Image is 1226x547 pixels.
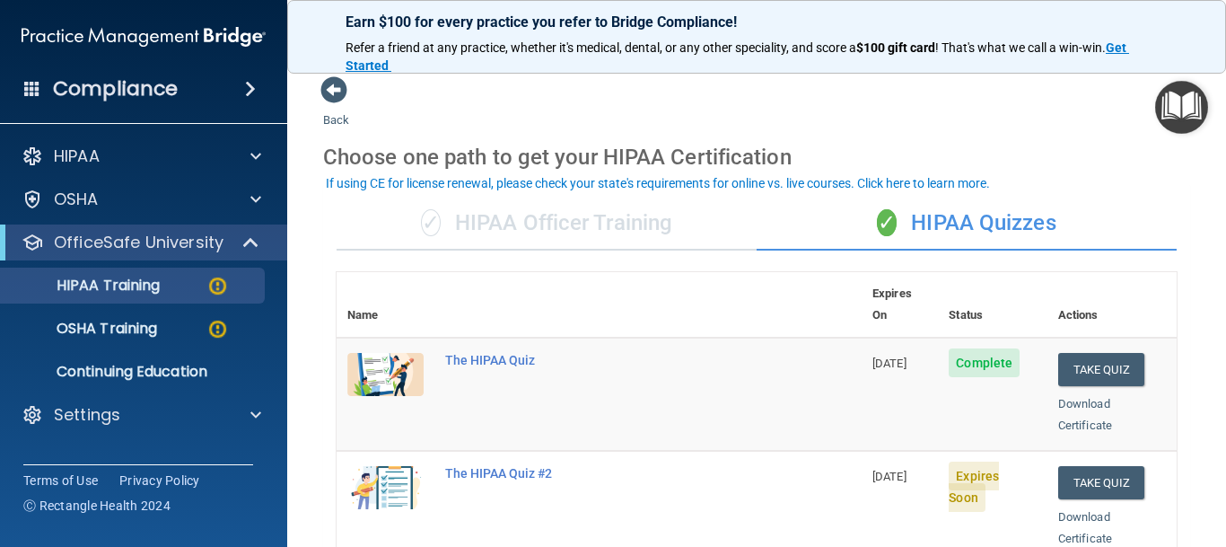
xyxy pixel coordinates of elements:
[54,189,99,210] p: OSHA
[757,197,1177,251] div: HIPAA Quizzes
[856,40,935,55] strong: $100 gift card
[323,131,1190,183] div: Choose one path to get your HIPAA Certification
[22,404,261,426] a: Settings
[12,277,160,295] p: HIPAA Training
[54,232,223,253] p: OfficeSafe University
[326,177,990,190] div: If using CE for license renewal, please check your state's requirements for online vs. live cours...
[12,363,257,381] p: Continuing Education
[22,146,261,167] a: HIPAA
[12,320,157,338] p: OSHA Training
[877,209,897,236] span: ✓
[1058,397,1112,432] a: Download Certificate
[935,40,1106,55] span: ! That's what we call a win-win.
[1047,272,1177,338] th: Actions
[346,13,1168,31] p: Earn $100 for every practice you refer to Bridge Compliance!
[22,232,260,253] a: OfficeSafe University
[119,472,200,490] a: Privacy Policy
[23,472,98,490] a: Terms of Use
[54,146,100,167] p: HIPAA
[323,174,993,192] button: If using CE for license renewal, please check your state's requirements for online vs. live cours...
[323,92,349,127] a: Back
[1058,353,1144,386] button: Take Quiz
[206,275,229,297] img: warning-circle.0cc9ac19.png
[445,353,772,367] div: The HIPAA Quiz
[53,76,178,101] h4: Compliance
[337,272,434,338] th: Name
[337,197,757,251] div: HIPAA Officer Training
[949,348,1020,377] span: Complete
[1058,510,1112,545] a: Download Certificate
[445,466,772,481] div: The HIPAA Quiz #2
[22,189,261,210] a: OSHA
[949,462,999,512] span: Expires Soon
[1155,81,1208,134] button: Open Resource Center
[206,318,229,340] img: warning-circle.0cc9ac19.png
[22,19,266,55] img: PMB logo
[346,40,1129,73] a: Get Started
[1058,466,1144,499] button: Take Quiz
[346,40,856,55] span: Refer a friend at any practice, whether it's medical, dental, or any other speciality, and score a
[872,357,906,370] span: [DATE]
[862,272,938,338] th: Expires On
[872,470,906,483] span: [DATE]
[421,209,441,236] span: ✓
[938,272,1046,338] th: Status
[54,404,120,426] p: Settings
[23,497,171,515] span: Ⓒ Rectangle Health 2024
